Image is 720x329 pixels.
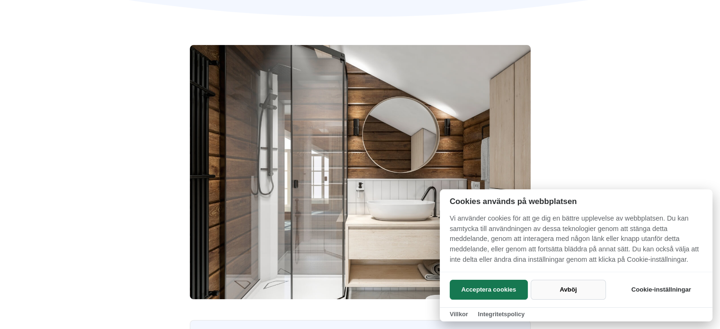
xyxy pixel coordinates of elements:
[478,311,524,318] a: Integritetspolicy
[440,213,712,271] p: Vi använder cookies för att ge dig en bättre upplevelse av webbplatsen. Du kan samtycka till anvä...
[531,280,606,300] button: Avböj
[450,311,468,318] a: Villkor
[450,280,528,300] button: Acceptera cookies
[440,197,712,206] h2: Cookies används på webbplatsen
[620,280,702,300] button: Cookie-inställningar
